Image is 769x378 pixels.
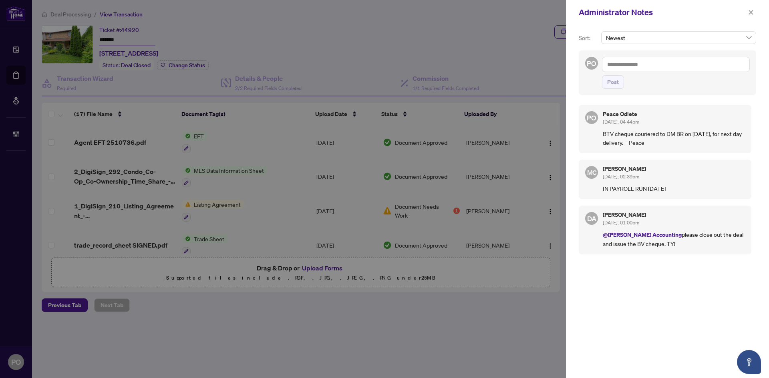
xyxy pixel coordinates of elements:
p: Sort: [579,34,598,42]
p: BTV cheque couriered to DM BR on [DATE], for next day delivery. – Peace [603,129,745,147]
p: please close out the deal and issue the BV cheque. TY! [603,230,745,248]
span: close [748,10,754,15]
button: Open asap [737,350,761,374]
span: [DATE], 04:44pm [603,119,639,125]
button: Post [602,75,624,89]
span: DA [587,213,596,224]
span: MC [587,167,596,177]
div: Administrator Notes [579,6,746,18]
span: [DATE], 01:00pm [603,220,639,226]
h5: Peace Odiete [603,111,745,117]
span: PO [587,112,596,123]
span: @[PERSON_NAME] Accounting [603,231,682,238]
span: PO [587,58,596,68]
h5: [PERSON_NAME] [603,212,745,218]
span: Newest [606,32,751,44]
span: [DATE], 02:39pm [603,174,639,180]
p: IN PAYROLL RUN [DATE] [603,184,745,193]
h5: [PERSON_NAME] [603,166,745,172]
